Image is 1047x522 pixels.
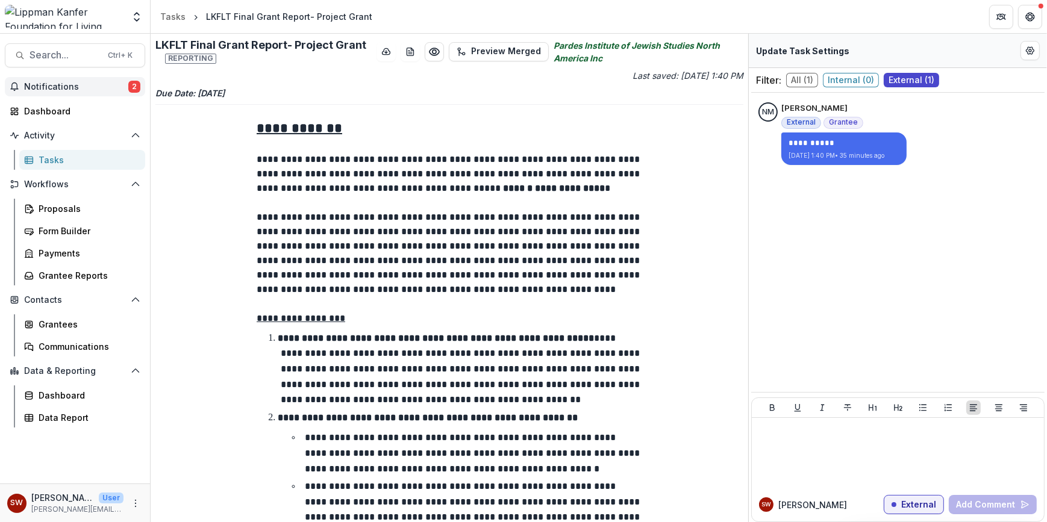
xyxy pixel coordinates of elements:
button: Notifications2 [5,77,145,96]
a: Data Report [19,408,145,427]
div: Form Builder [39,225,136,237]
span: Reporting [165,54,216,63]
div: Communications [39,340,136,353]
button: Preview e5271f9e-2c25-4192-b27a-bcb2e257bca9.pdf [425,42,444,61]
button: Bullet List [916,400,930,415]
nav: breadcrumb [155,8,377,25]
button: download-word-button [401,42,420,61]
div: Grantees [39,318,136,331]
a: Proposals [19,199,145,219]
button: Search... [5,43,145,67]
p: Due Date: [DATE] [155,87,743,99]
span: All ( 1 ) [786,73,818,87]
button: Get Help [1018,5,1042,29]
button: Open Contacts [5,290,145,309]
span: Contacts [24,295,126,305]
span: Search... [30,49,101,61]
p: External [901,500,936,510]
button: More [128,496,143,511]
p: [PERSON_NAME] [781,102,848,114]
div: LKFLT Final Grant Report- Project Grant [206,10,372,23]
span: External ( 1 ) [884,73,939,87]
a: Payments [19,243,145,263]
a: Grantee Reports [19,266,145,285]
p: [PERSON_NAME][EMAIL_ADDRESS][DOMAIN_NAME] [31,504,123,515]
i: Pardes Institute of Jewish Studies North America Inc [554,39,743,64]
a: Grantees [19,314,145,334]
button: Heading 2 [891,400,905,415]
span: External [787,118,816,126]
button: External [884,495,944,514]
button: Align Center [992,400,1006,415]
button: Bold [765,400,780,415]
button: Underline [790,400,805,415]
h2: LKFLT Final Grant Report- Project Grant [155,39,372,64]
button: Add Comment [949,495,1037,514]
span: 2 [128,81,140,93]
div: Data Report [39,411,136,424]
button: Italicize [815,400,830,415]
div: Proposals [39,202,136,215]
div: Tasks [39,154,136,166]
span: Workflows [24,179,126,190]
button: Strike [840,400,855,415]
button: Open Activity [5,126,145,145]
span: Activity [24,131,126,141]
span: Data & Reporting [24,366,126,376]
button: Heading 1 [866,400,880,415]
a: Tasks [19,150,145,170]
div: Payments [39,247,136,259]
a: Tasks [155,8,190,25]
p: [DATE] 1:40 PM • 35 minutes ago [789,151,899,160]
button: Edit Form Settings [1020,41,1040,60]
a: Dashboard [5,101,145,121]
div: Naomi Michlin [762,108,774,116]
button: Open Workflows [5,175,145,194]
button: Preview Merged [449,42,549,61]
img: Lippman Kanfer Foundation for Living Torah logo [5,5,123,29]
p: User [99,492,123,503]
a: Form Builder [19,221,145,241]
div: Samantha Carlin Willis [761,502,771,508]
div: Samantha Carlin Willis [11,499,23,507]
p: Filter: [756,73,781,87]
span: Grantee [829,118,858,126]
div: Dashboard [39,389,136,402]
button: Open Data & Reporting [5,361,145,381]
a: Dashboard [19,385,145,405]
p: Last saved: [DATE] 1:40 PM [452,69,743,82]
button: Partners [989,5,1013,29]
span: Notifications [24,82,128,92]
span: Internal ( 0 ) [823,73,879,87]
p: Update Task Settings [756,45,849,57]
button: download-button [377,42,396,61]
a: Communications [19,337,145,356]
p: [PERSON_NAME] [778,499,847,511]
p: [PERSON_NAME] [31,491,94,504]
button: Open entity switcher [128,5,145,29]
div: Ctrl + K [105,49,135,62]
div: Dashboard [24,105,136,117]
div: Tasks [160,10,186,23]
button: Ordered List [941,400,955,415]
button: Align Left [966,400,981,415]
button: Align Right [1016,400,1031,415]
div: Grantee Reports [39,269,136,282]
